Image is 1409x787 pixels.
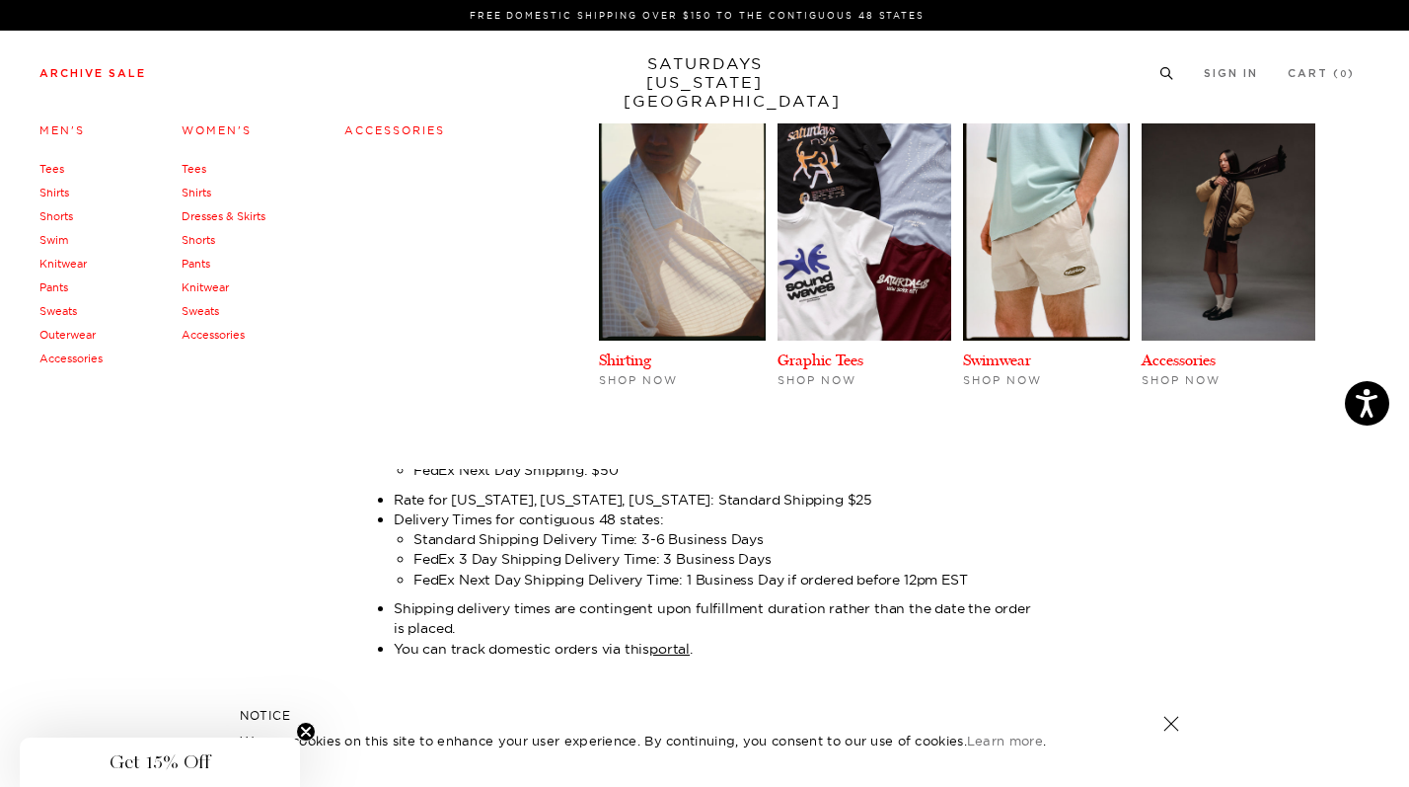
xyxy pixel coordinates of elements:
[296,722,316,742] button: Close teaser
[110,750,210,774] span: Get 15% Off
[394,599,1031,637] span: Shipping delivery times are contingent upon fulfillment duration rather than the date the order i...
[182,123,252,137] a: Women's
[182,280,229,294] a: Knitwear
[182,257,210,271] a: Pants
[599,351,651,369] a: Shirting
[240,731,1099,750] p: We use cookies on this site to enhance your user experience. By continuing, you consent to our us...
[394,491,872,509] span: Rate for [US_STATE], [US_STATE], [US_STATE]: Standard Shipping $25
[39,280,68,294] a: Pants
[394,511,664,528] span: Delivery Times for contiguous 48 states:
[344,123,445,137] a: Accessories
[20,738,300,787] div: Get 15% OffClose teaser
[1204,68,1258,79] a: Sign In
[1142,351,1216,369] a: Accessories
[778,351,863,369] a: Graphic Tees
[394,640,693,658] span: You can track domestic orders via this .
[39,233,68,247] a: Swim
[624,54,786,111] a: SATURDAYS[US_STATE][GEOGRAPHIC_DATA]
[413,571,967,589] span: FedEx Next Day Shipping Delivery Time: 1 Business Day if ordered before 12pm EST
[1340,70,1348,79] small: 0
[39,257,87,271] a: Knitwear
[963,351,1031,369] a: Swimwear
[182,209,265,223] a: Dresses & Skirts
[1288,68,1355,79] a: Cart (0)
[39,162,64,176] a: Tees
[182,328,245,342] a: Accessories
[182,304,219,318] a: Sweats
[39,209,73,223] a: Shorts
[240,707,1169,725] h5: NOTICE
[967,733,1043,748] a: Learn more
[182,186,211,199] a: Shirts
[39,123,85,137] a: Men's
[182,233,215,247] a: Shorts
[39,304,77,318] a: Sweats
[413,550,772,568] span: FedEx 3 Day Shipping Delivery Time: 3 Business Days
[413,461,619,479] span: FedEx Next Day Shipping: $50
[39,352,103,365] a: Accessories
[39,328,96,342] a: Outerwear
[413,530,764,548] span: Standard Shipping Delivery Time: 3-6 Business Days
[649,640,690,658] a: portal
[39,186,69,199] a: Shirts
[39,68,146,79] a: Archive Sale
[182,162,206,176] a: Tees
[47,8,1347,23] p: FREE DOMESTIC SHIPPING OVER $150 TO THE CONTIGUOUS 48 STATES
